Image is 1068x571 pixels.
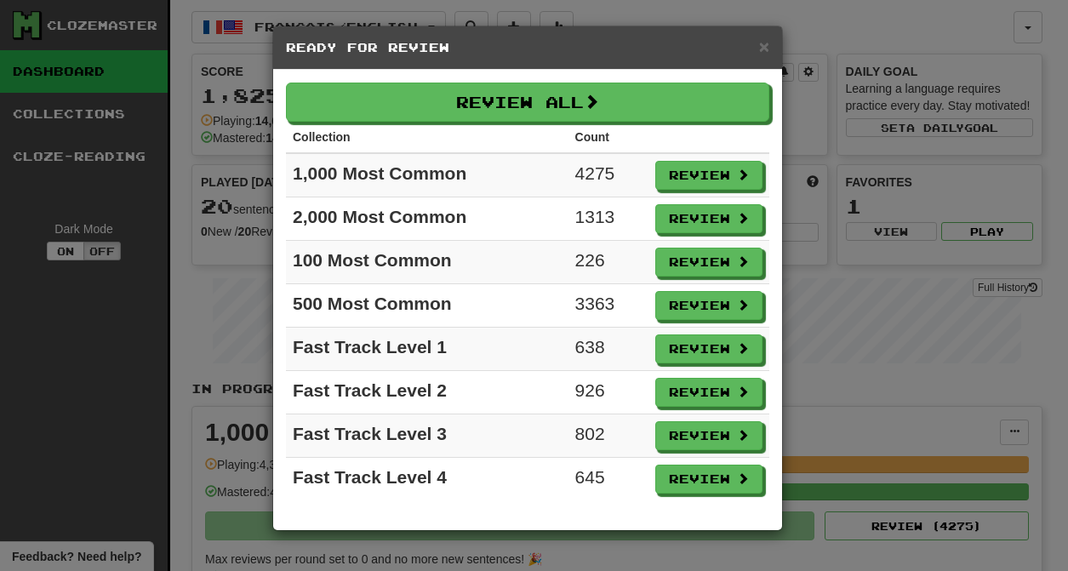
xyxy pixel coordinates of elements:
[655,334,762,363] button: Review
[286,122,568,153] th: Collection
[655,421,762,450] button: Review
[568,241,648,284] td: 226
[655,291,762,320] button: Review
[655,248,762,277] button: Review
[286,153,568,197] td: 1,000 Most Common
[286,371,568,414] td: Fast Track Level 2
[286,241,568,284] td: 100 Most Common
[568,414,648,458] td: 802
[655,161,762,190] button: Review
[655,465,762,494] button: Review
[568,197,648,241] td: 1313
[568,153,648,197] td: 4275
[286,284,568,328] td: 500 Most Common
[286,458,568,501] td: Fast Track Level 4
[568,328,648,371] td: 638
[759,37,769,55] button: Close
[759,37,769,56] span: ×
[286,197,568,241] td: 2,000 Most Common
[286,83,769,122] button: Review All
[655,204,762,233] button: Review
[568,284,648,328] td: 3363
[286,328,568,371] td: Fast Track Level 1
[286,39,769,56] h5: Ready for Review
[286,414,568,458] td: Fast Track Level 3
[568,122,648,153] th: Count
[568,458,648,501] td: 645
[655,378,762,407] button: Review
[568,371,648,414] td: 926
